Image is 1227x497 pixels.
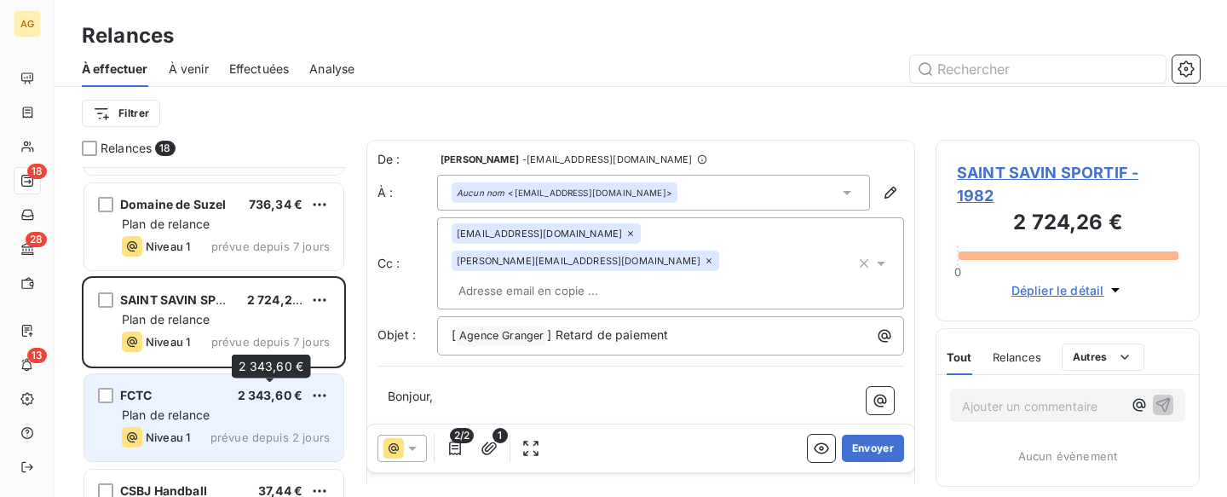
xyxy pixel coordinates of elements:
[82,167,346,497] div: grid
[522,154,692,165] span: - [EMAIL_ADDRESS][DOMAIN_NAME]
[377,327,416,342] span: Objet :
[457,327,546,346] span: Agence Granger
[120,292,251,307] span: SAINT SAVIN SPORTIF
[146,335,190,349] span: Niveau 1
[377,151,437,168] span: De :
[1062,344,1144,371] button: Autres
[1169,439,1210,480] iframe: Intercom live chat
[377,184,437,201] label: À :
[1011,281,1104,299] span: Déplier le détail
[26,232,47,247] span: 28
[27,164,47,179] span: 18
[1006,280,1130,300] button: Déplier le détail
[82,100,160,127] button: Filtrer
[247,292,312,307] span: 2 724,26 €
[993,350,1041,364] span: Relances
[377,255,437,272] label: Cc :
[457,187,504,199] em: Aucun nom
[122,407,210,422] span: Plan de relance
[229,61,290,78] span: Effectuées
[954,265,961,279] span: 0
[211,240,330,253] span: prévue depuis 7 jours
[211,335,330,349] span: prévue depuis 7 jours
[947,350,972,364] span: Tout
[457,256,700,266] span: [PERSON_NAME][EMAIL_ADDRESS][DOMAIN_NAME]
[101,140,152,157] span: Relances
[27,348,47,363] span: 13
[842,435,904,462] button: Envoyer
[210,431,330,444] span: prévue depuis 2 jours
[452,278,648,303] input: Adresse email en copie ...
[457,187,672,199] div: <[EMAIL_ADDRESS][DOMAIN_NAME]>
[441,154,519,165] span: [PERSON_NAME]
[238,388,303,402] span: 2 343,60 €
[120,388,153,402] span: FCTC
[309,61,354,78] span: Analyse
[239,359,304,373] span: 2 343,60 €
[122,312,210,327] span: Plan de relance
[957,207,1178,241] h3: 2 724,26 €
[146,240,190,253] span: Niveau 1
[120,197,226,211] span: Domaine de Suzel
[146,431,190,444] span: Niveau 1
[910,55,1166,83] input: Rechercher
[82,20,174,51] h3: Relances
[82,61,148,78] span: À effectuer
[1018,449,1117,463] span: Aucun évènement
[169,61,209,78] span: À venir
[14,10,41,38] div: AG
[388,389,433,403] span: Bonjour,
[493,428,508,443] span: 1
[155,141,175,156] span: 18
[957,161,1178,207] span: SAINT SAVIN SPORTIF - 1982
[122,217,210,231] span: Plan de relance
[452,327,456,342] span: [
[450,428,474,443] span: 2/2
[249,197,302,211] span: 736,34 €
[547,327,668,342] span: ] Retard de paiement
[457,228,622,239] span: [EMAIL_ADDRESS][DOMAIN_NAME]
